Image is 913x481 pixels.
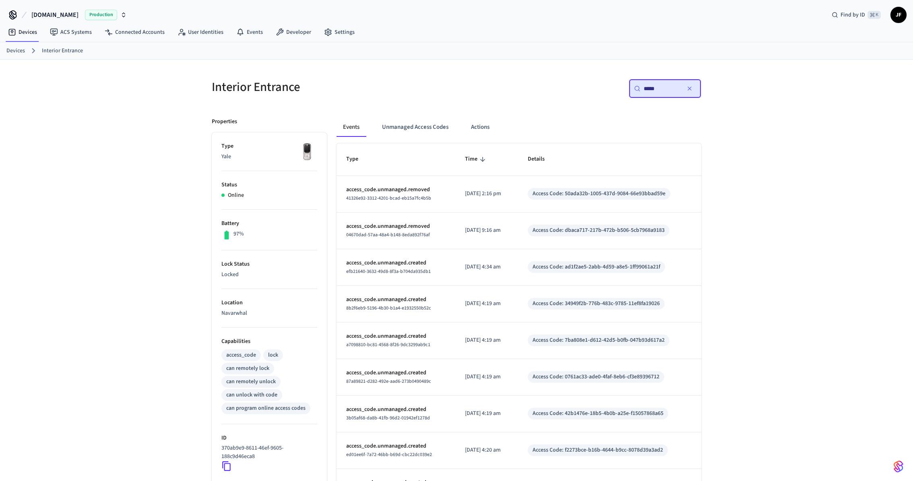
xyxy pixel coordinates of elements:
[230,25,269,39] a: Events
[268,351,278,359] div: lock
[533,373,659,381] div: Access Code: 0761ac33-ade0-4faf-8eb6-cf3e89396712
[226,364,269,373] div: can remotely lock
[221,309,317,318] p: Navarwhal
[891,8,906,22] span: JF
[221,260,317,268] p: Lock Status
[533,190,665,198] div: Access Code: 50ada32b-1005-437d-9084-66e93bbad59e
[221,434,317,442] p: ID
[890,7,907,23] button: JF
[465,226,508,235] p: [DATE] 9:16 am
[221,299,317,307] p: Location
[533,263,660,271] div: Access Code: ad1f2ae5-2abb-4d59-a8e5-1ff99061a21f
[346,369,446,377] p: access_code.unmanaged.created
[297,142,317,162] img: Yale Assure Touchscreen Wifi Smart Lock, Satin Nickel, Front
[346,341,430,348] span: a7098810-bc81-4568-8f26-9dc3299ab9c1
[868,11,881,19] span: ⌘ K
[171,25,230,39] a: User Identities
[376,118,455,137] button: Unmanaged Access Codes
[346,442,446,450] p: access_code.unmanaged.created
[221,337,317,346] p: Capabilities
[226,351,256,359] div: access_code
[221,181,317,189] p: Status
[212,118,237,126] p: Properties
[226,404,306,413] div: can program online access codes
[533,299,660,308] div: Access Code: 34949f2b-776b-483c-9785-11ef8fa19026
[894,460,903,473] img: SeamLogoGradient.69752ec5.svg
[233,230,244,238] p: 97%
[337,118,701,137] div: ant example
[346,305,431,312] span: 8b2f6eb9-5196-4b30-b1a4-e1932550b52c
[269,25,318,39] a: Developer
[226,378,276,386] div: can remotely unlock
[346,186,446,194] p: access_code.unmanaged.removed
[226,391,277,399] div: can unlock with code
[6,47,25,55] a: Devices
[465,336,508,345] p: [DATE] 4:19 am
[346,378,431,385] span: 87a89821-d282-492e-aad6-273b0490489c
[318,25,361,39] a: Settings
[31,10,78,20] span: [DOMAIN_NAME]
[221,444,314,461] p: 370ab9e9-8611-46ef-9605-188c9d46eca8
[221,153,317,161] p: Yale
[42,47,83,55] a: Interior Entrance
[465,373,508,381] p: [DATE] 4:19 am
[465,263,508,271] p: [DATE] 4:34 am
[85,10,117,20] span: Production
[98,25,171,39] a: Connected Accounts
[465,409,508,418] p: [DATE] 4:19 am
[465,190,508,198] p: [DATE] 2:16 pm
[533,226,665,235] div: Access Code: dbaca717-217b-472b-b506-5cb7968a9183
[221,219,317,228] p: Battery
[2,25,43,39] a: Devices
[528,153,555,165] span: Details
[346,153,369,165] span: Type
[337,118,366,137] button: Events
[346,231,430,238] span: 04670dad-57aa-48a4-b148-8eda892f76af
[465,153,488,165] span: Time
[346,295,446,304] p: access_code.unmanaged.created
[221,270,317,279] p: Locked
[346,332,446,341] p: access_code.unmanaged.created
[841,11,865,19] span: Find by ID
[228,191,244,200] p: Online
[212,79,452,95] h5: Interior Entrance
[346,195,431,202] span: 41326e92-3312-4201-bcad-eb15a7fc4b5b
[465,299,508,308] p: [DATE] 4:19 am
[221,142,317,151] p: Type
[346,222,446,231] p: access_code.unmanaged.removed
[465,446,508,454] p: [DATE] 4:20 am
[346,259,446,267] p: access_code.unmanaged.created
[43,25,98,39] a: ACS Systems
[825,8,887,22] div: Find by ID⌘ K
[533,446,663,454] div: Access Code: f2273bce-b16b-4644-b9cc-8078d39a3ad2
[346,415,430,421] span: 3b05af68-da8b-41fb-96d2-01942ef1278d
[346,405,446,414] p: access_code.unmanaged.created
[465,118,496,137] button: Actions
[533,409,663,418] div: Access Code: 42b1476e-18b5-4b0b-a25e-f15057868a65
[346,451,432,458] span: ed01ee6f-7a72-46bb-b69d-cbc22dc039e2
[346,268,431,275] span: efb21640-3632-49d8-8f3a-b704da935db1
[533,336,665,345] div: Access Code: 7ba808e1-d612-42d5-b0fb-047b93d617a2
